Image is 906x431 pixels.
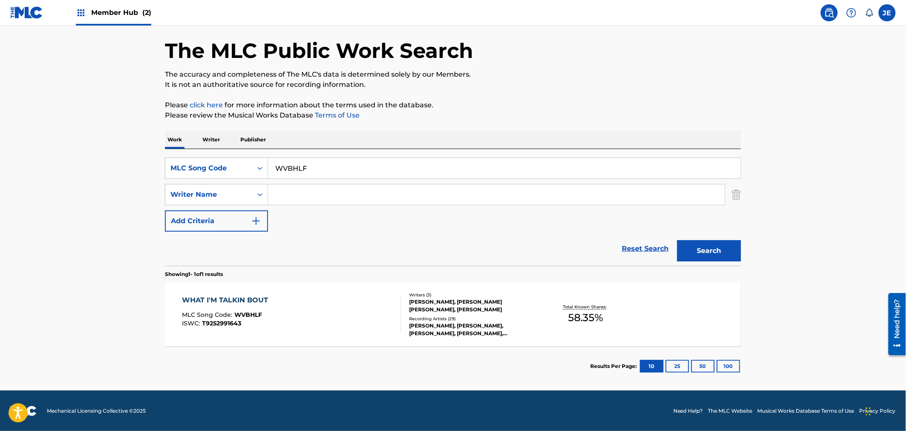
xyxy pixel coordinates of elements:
div: Writers ( 3 ) [409,292,538,298]
span: Member Hub [91,8,151,17]
div: Writer Name [170,190,247,200]
div: [PERSON_NAME], [PERSON_NAME] [PERSON_NAME], [PERSON_NAME] [409,298,538,313]
span: 58.35 % [568,310,603,325]
a: Public Search [821,4,838,21]
button: 50 [691,360,715,373]
p: Writer [200,131,222,149]
a: Musical Works Database Terms of Use [758,407,854,415]
a: Terms of Use [313,111,360,119]
a: Reset Search [617,239,673,258]
p: Please review the Musical Works Database [165,110,741,121]
img: logo [10,406,37,416]
button: 100 [717,360,740,373]
form: Search Form [165,158,741,266]
p: Publisher [238,131,268,149]
a: WHAT I'M TALKIN BOUTMLC Song Code:WVBHLFISWC:T9252991643Writers (3)[PERSON_NAME], [PERSON_NAME] [... [165,282,741,346]
iframe: Resource Center [882,290,906,358]
p: It is not an authoritative source for recording information. [165,80,741,90]
span: Mechanical Licensing Collective © 2025 [47,407,146,415]
button: Add Criteria [165,210,268,232]
a: click here [190,101,223,109]
div: Notifications [865,9,874,17]
button: 25 [666,360,689,373]
h1: The MLC Public Work Search [165,38,473,63]
div: WHAT I'M TALKIN BOUT [182,295,273,305]
div: Recording Artists ( 29 ) [409,316,538,322]
div: User Menu [879,4,896,21]
span: T9252991643 [202,319,242,327]
p: Total Known Shares: [563,304,609,310]
button: 10 [640,360,664,373]
a: The MLC Website [708,407,753,415]
img: MLC Logo [10,6,43,19]
img: Top Rightsholders [76,8,86,18]
img: help [846,8,857,18]
span: ISWC : [182,319,202,327]
a: Need Help? [673,407,703,415]
div: MLC Song Code [170,163,247,173]
div: Drag [866,399,871,424]
span: MLC Song Code : [182,311,235,319]
a: Privacy Policy [860,407,896,415]
p: Work [165,131,185,149]
button: Search [677,240,741,261]
iframe: Chat Widget [863,390,906,431]
div: Help [843,4,860,21]
span: (2) [142,9,151,17]
div: [PERSON_NAME], [PERSON_NAME], [PERSON_NAME], [PERSON_NAME], [PERSON_NAME] [409,322,538,337]
img: search [824,8,834,18]
img: Delete Criterion [732,184,741,205]
p: Showing 1 - 1 of 1 results [165,270,223,278]
p: The accuracy and completeness of The MLC's data is determined solely by our Members. [165,69,741,80]
img: 9d2ae6d4665cec9f34b9.svg [251,216,261,226]
span: WVBHLF [235,311,263,319]
p: Results Per Page: [590,362,639,370]
p: Please for more information about the terms used in the database. [165,100,741,110]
